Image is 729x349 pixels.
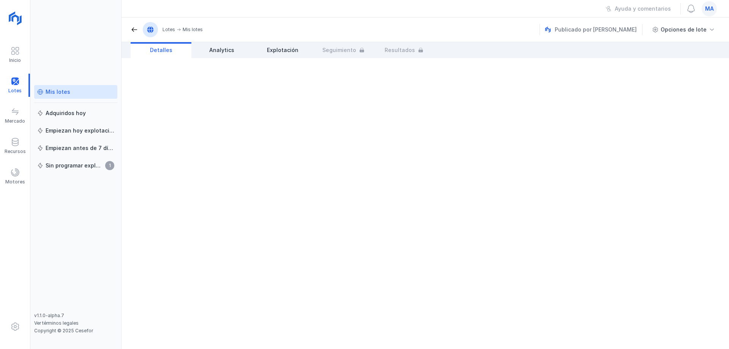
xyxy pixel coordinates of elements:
[34,320,79,326] a: Ver términos legales
[5,148,26,155] div: Recursos
[34,313,117,319] div: v1.1.0-alpha.7
[9,57,21,63] div: Inicio
[34,106,117,120] a: Adquiridos hoy
[374,42,434,58] a: Resultados
[385,46,415,54] span: Resultados
[5,179,25,185] div: Motores
[6,9,25,28] img: logoRight.svg
[5,118,25,124] div: Mercado
[34,85,117,99] a: Mis lotes
[267,46,298,54] span: Explotación
[183,27,203,33] div: Mis lotes
[545,27,551,33] img: nemus.svg
[545,24,644,35] div: Publicado por [PERSON_NAME]
[46,88,70,96] div: Mis lotes
[705,5,714,13] span: ma
[34,328,117,334] div: Copyright © 2025 Cesefor
[105,161,114,170] span: 1
[661,26,707,33] div: Opciones de lote
[34,159,117,172] a: Sin programar explotación1
[191,42,252,58] a: Analytics
[150,46,172,54] span: Detalles
[46,144,114,152] div: Empiezan antes de 7 días
[615,5,671,13] div: Ayuda y comentarios
[252,42,313,58] a: Explotación
[46,109,86,117] div: Adquiridos hoy
[46,127,114,134] div: Empiezan hoy explotación
[163,27,175,33] div: Lotes
[131,42,191,58] a: Detalles
[34,124,117,137] a: Empiezan hoy explotación
[46,162,103,169] div: Sin programar explotación
[313,42,374,58] a: Seguimiento
[601,2,676,15] button: Ayuda y comentarios
[209,46,234,54] span: Analytics
[322,46,356,54] span: Seguimiento
[34,141,117,155] a: Empiezan antes de 7 días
